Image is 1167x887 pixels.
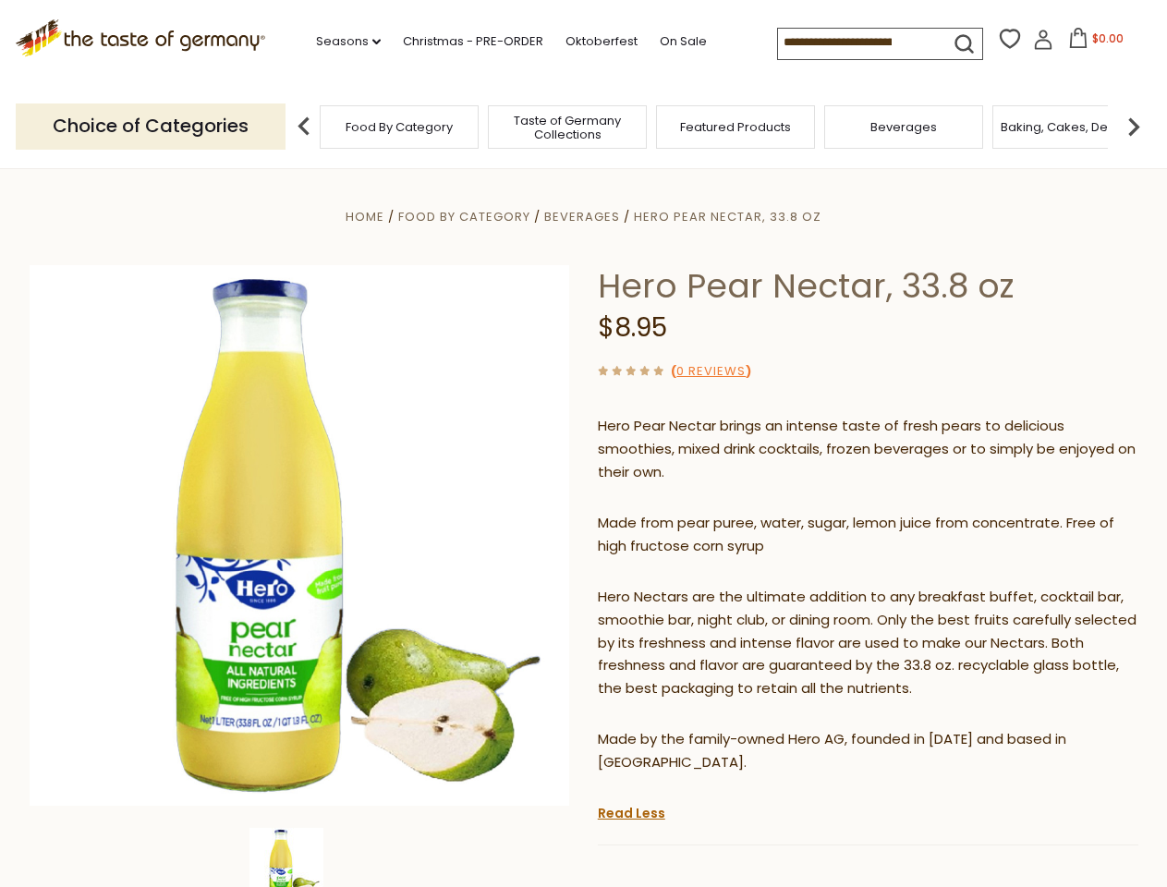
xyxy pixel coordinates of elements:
[1115,108,1152,145] img: next arrow
[598,728,1138,774] p: Made by the family-owned Hero AG, founded in [DATE] and based in [GEOGRAPHIC_DATA].
[1092,30,1124,46] span: $0.00
[403,31,543,52] a: Christmas - PRE-ORDER
[598,415,1138,484] p: Hero Pear Nectar brings an intense taste of fresh pears to delicious smoothies, mixed drink cockt...
[493,114,641,141] a: Taste of Germany Collections
[634,208,821,225] a: Hero Pear Nectar, 33.8 oz
[398,208,530,225] a: Food By Category
[598,586,1138,701] p: Hero Nectars are the ultimate addition to any breakfast buffet, cocktail bar, smoothie bar, night...
[286,108,322,145] img: previous arrow
[346,208,384,225] a: Home
[316,31,381,52] a: Seasons
[676,362,746,382] a: 0 Reviews
[598,310,667,346] span: $8.95
[1057,28,1136,55] button: $0.00
[30,265,570,806] img: Hero Pear Nectar, 33.8 oz
[346,120,453,134] a: Food By Category
[671,362,751,380] span: ( )
[16,103,286,149] p: Choice of Categories
[544,208,620,225] a: Beverages
[598,512,1138,558] p: Made from pear puree, water, sugar, lemon juice from concentrate. Free of high fructose corn syrup​
[660,31,707,52] a: On Sale
[598,265,1138,307] h1: Hero Pear Nectar, 33.8 oz
[870,120,937,134] a: Beverages
[1001,120,1144,134] a: Baking, Cakes, Desserts
[598,804,665,822] a: Read Less
[680,120,791,134] a: Featured Products
[565,31,638,52] a: Oktoberfest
